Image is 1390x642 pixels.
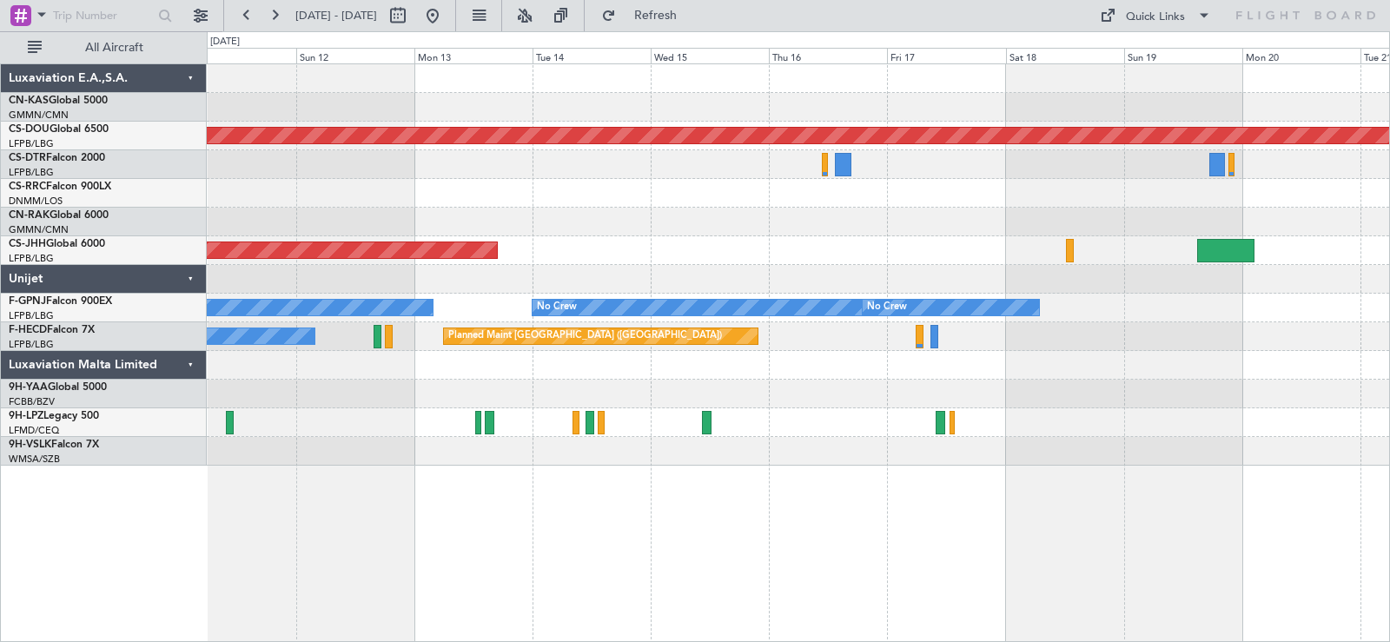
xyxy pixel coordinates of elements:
[9,411,99,421] a: 9H-LPZLegacy 500
[9,296,46,307] span: F-GPNJ
[9,137,54,150] a: LFPB/LBG
[9,325,95,335] a: F-HECDFalcon 7X
[9,182,46,192] span: CS-RRC
[210,35,240,50] div: [DATE]
[9,411,43,421] span: 9H-LPZ
[19,34,189,62] button: All Aircraft
[9,239,46,249] span: CS-JHH
[9,440,99,450] a: 9H-VSLKFalcon 7X
[9,440,51,450] span: 9H-VSLK
[414,48,533,63] div: Mon 13
[9,124,50,135] span: CS-DOU
[537,295,577,321] div: No Crew
[9,325,47,335] span: F-HECD
[1091,2,1220,30] button: Quick Links
[9,210,109,221] a: CN-RAKGlobal 6000
[9,252,54,265] a: LFPB/LBG
[9,96,108,106] a: CN-KASGlobal 5000
[9,96,49,106] span: CN-KAS
[9,338,54,351] a: LFPB/LBG
[9,153,46,163] span: CS-DTR
[619,10,692,22] span: Refresh
[9,210,50,221] span: CN-RAK
[1006,48,1124,63] div: Sat 18
[9,124,109,135] a: CS-DOUGlobal 6500
[9,395,55,408] a: FCBB/BZV
[45,42,183,54] span: All Aircraft
[296,48,414,63] div: Sun 12
[9,182,111,192] a: CS-RRCFalcon 900LX
[9,424,59,437] a: LFMD/CEQ
[593,2,698,30] button: Refresh
[9,195,63,208] a: DNMM/LOS
[1242,48,1360,63] div: Mon 20
[9,382,48,393] span: 9H-YAA
[9,239,105,249] a: CS-JHHGlobal 6000
[9,453,60,466] a: WMSA/SZB
[887,48,1005,63] div: Fri 17
[9,153,105,163] a: CS-DTRFalcon 2000
[177,48,295,63] div: Sat 11
[9,223,69,236] a: GMMN/CMN
[9,382,107,393] a: 9H-YAAGlobal 5000
[9,109,69,122] a: GMMN/CMN
[9,166,54,179] a: LFPB/LBG
[1126,9,1185,26] div: Quick Links
[448,323,722,349] div: Planned Maint [GEOGRAPHIC_DATA] ([GEOGRAPHIC_DATA])
[9,309,54,322] a: LFPB/LBG
[651,48,769,63] div: Wed 15
[9,296,112,307] a: F-GPNJFalcon 900EX
[53,3,153,29] input: Trip Number
[867,295,907,321] div: No Crew
[295,8,377,23] span: [DATE] - [DATE]
[1124,48,1242,63] div: Sun 19
[533,48,651,63] div: Tue 14
[769,48,887,63] div: Thu 16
